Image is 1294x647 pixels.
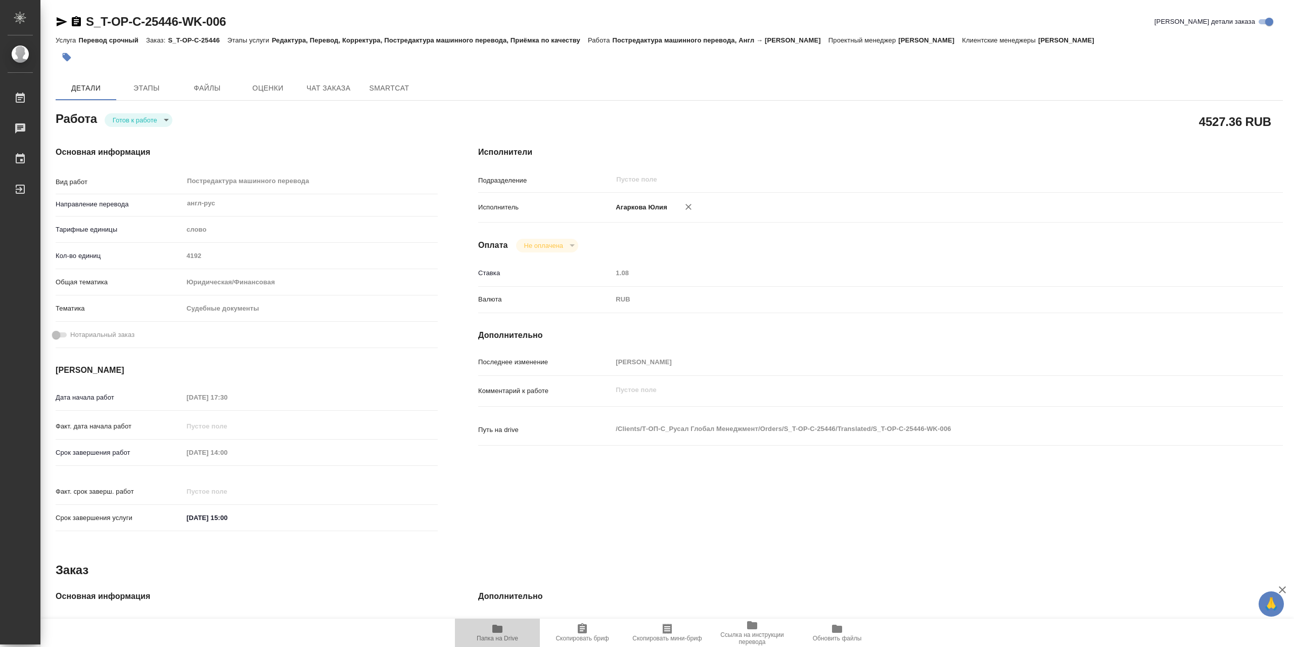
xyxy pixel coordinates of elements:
span: Скопировать мини-бриф [632,635,702,642]
p: Срок завершения услуги [56,513,183,523]
button: 🙏 [1259,591,1284,617]
p: Этапы услуги [227,36,272,44]
button: Скопировать бриф [540,619,625,647]
p: Последнее изменение [478,357,612,367]
h4: Дополнительно [478,329,1283,341]
div: Судебные документы [183,300,438,317]
p: Работа [588,36,613,44]
div: Юридическая/Финансовая [183,274,438,291]
input: Пустое поле [183,390,271,405]
button: Скопировать ссылку для ЯМессенджера [56,16,68,28]
div: слово [183,221,438,238]
p: Тарифные единицы [56,225,183,235]
p: Факт. дата начала работ [56,421,183,432]
input: Пустое поле [612,355,1216,369]
span: [PERSON_NAME] детали заказа [1154,17,1255,27]
input: Пустое поле [183,616,438,631]
p: Исполнитель [478,202,612,212]
span: SmartCat [365,82,413,95]
h2: 4527.36 RUB [1199,113,1271,130]
span: Ссылка на инструкции перевода [716,631,789,645]
button: Обновить файлы [795,619,880,647]
h4: Исполнители [478,146,1283,158]
p: S_T-OP-C-25446 [168,36,227,44]
input: Пустое поле [612,616,1216,631]
input: Пустое поле [183,484,271,499]
p: Перевод срочный [78,36,146,44]
div: RUB [612,291,1216,308]
input: Пустое поле [612,266,1216,280]
div: Готов к работе [105,113,172,127]
div: Готов к работе [516,239,578,252]
input: Пустое поле [183,419,271,434]
span: Чат заказа [304,82,353,95]
p: Агаркова Юлия [612,202,667,212]
textarea: /Clients/Т-ОП-С_Русал Глобал Менеджмент/Orders/S_T-OP-C-25446/Translated/S_T-OP-C-25446-WK-006 [612,420,1216,438]
h4: Основная информация [56,146,438,158]
p: Кол-во единиц [56,251,183,261]
span: Этапы [122,82,171,95]
p: Ставка [478,268,612,278]
p: Услуга [56,36,78,44]
span: 🙏 [1263,593,1280,615]
h2: Заказ [56,562,88,578]
h4: Основная информация [56,590,438,602]
p: Путь на drive [478,425,612,435]
h4: Оплата [478,239,508,251]
input: Пустое поле [183,445,271,460]
p: Направление перевода [56,199,183,209]
h4: [PERSON_NAME] [56,364,438,376]
span: Папка на Drive [477,635,518,642]
h2: Работа [56,109,97,127]
input: Пустое поле [615,174,1192,186]
span: Обновить файлы [813,635,862,642]
span: Файлы [183,82,232,95]
span: Оценки [244,82,292,95]
span: Детали [62,82,110,95]
p: Клиентские менеджеры [962,36,1038,44]
button: Скопировать ссылку [70,16,82,28]
p: Вид работ [56,177,183,187]
p: Комментарий к работе [478,386,612,396]
p: Общая тематика [56,277,183,287]
button: Готов к работе [110,116,160,124]
button: Папка на Drive [455,619,540,647]
span: Нотариальный заказ [70,330,134,340]
p: Редактура, Перевод, Корректура, Постредактура машинного перевода, Приёмка по качеству [272,36,588,44]
button: Ссылка на инструкции перевода [710,619,795,647]
button: Не оплачена [521,241,566,250]
a: S_T-OP-C-25446-WK-006 [86,15,226,28]
p: Заказ: [146,36,168,44]
button: Скопировать мини-бриф [625,619,710,647]
p: Валюта [478,294,612,305]
span: Скопировать бриф [556,635,609,642]
p: Факт. срок заверш. работ [56,487,183,497]
p: [PERSON_NAME] [1038,36,1102,44]
p: Тематика [56,304,183,314]
p: Дата начала работ [56,393,183,403]
input: ✎ Введи что-нибудь [183,510,271,525]
h4: Дополнительно [478,590,1283,602]
p: Постредактура машинного перевода, Англ → [PERSON_NAME] [613,36,828,44]
button: Добавить тэг [56,46,78,68]
p: Подразделение [478,176,612,186]
p: Срок завершения работ [56,448,183,458]
button: Удалить исполнителя [677,196,700,218]
p: [PERSON_NAME] [898,36,962,44]
input: Пустое поле [183,248,438,263]
p: Проектный менеджер [828,36,898,44]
